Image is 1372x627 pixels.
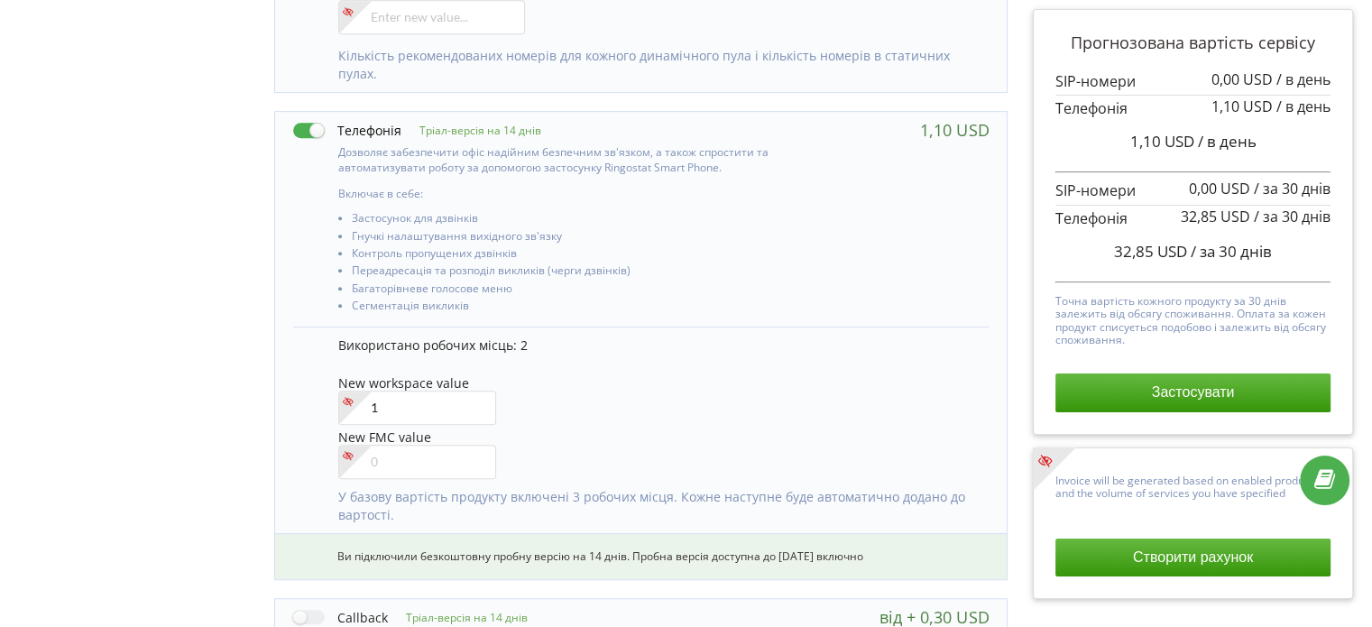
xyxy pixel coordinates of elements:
span: / в день [1276,97,1331,116]
li: Застосунок для дзвінків [352,212,780,229]
div: Ви підключили безкоштовну пробну версію на 14 днів. Пробна версія доступна до [DATE] включно [275,533,1008,579]
p: Точна вартість кожного продукту за 30 днів залежить від обсягу споживання. Оплата за кожен продук... [1055,290,1331,347]
p: Телефонія [1055,98,1331,119]
li: Сегментація викликів [352,300,780,317]
li: Переадресація та розподіл викликів (черги дзвінків) [352,264,780,281]
input: 2 [338,391,496,425]
li: Гнучкі налаштування вихідного зв'язку [352,230,780,247]
span: / в день [1197,131,1256,152]
p: Дозволяє забезпечити офіс надійним безпечним зв'язком, а також спростити та автоматизувати роботу... [338,144,780,175]
p: Invoice will be generated based on enabled products and the volume of services you have specified [1055,470,1331,501]
span: / за 30 днів [1191,241,1272,262]
span: 32,85 USD [1181,207,1250,226]
p: Телефонія [1055,208,1331,229]
span: Використано робочих місць: 2 [338,337,528,354]
span: New workspace value [338,374,469,392]
span: 0,00 USD [1211,69,1273,89]
span: / за 30 днів [1254,207,1331,226]
span: 0,00 USD [1189,179,1250,198]
label: Callback [293,608,388,627]
p: У базову вартість продукту включені 3 робочих місця. Кожне наступне буде автоматично додано до ва... [338,488,971,524]
li: Багаторівневе голосове меню [352,282,780,300]
input: 0 [338,445,496,479]
button: Застосувати [1055,373,1331,411]
p: Кількість рекомендованих номерів для кожного динамічного пула і кількість номерів в статичних пулах. [338,47,971,83]
p: Тріал-версія на 14 днів [388,610,528,625]
div: 1,10 USD [920,121,989,139]
p: SIP-номери [1055,180,1331,201]
button: Створити рахунок [1055,539,1331,576]
li: Контроль пропущених дзвінків [352,247,780,264]
span: 1,10 USD [1211,97,1273,116]
span: / в день [1276,69,1331,89]
p: Включає в себе: [338,186,780,201]
p: Тріал-версія на 14 днів [401,123,541,138]
span: New FMC value [338,429,431,446]
span: 32,85 USD [1114,241,1187,262]
span: 1,10 USD [1129,131,1193,152]
div: від + 0,30 USD [879,608,989,626]
label: Телефонія [293,121,401,140]
p: SIP-номери [1055,71,1331,92]
p: Прогнозована вартість сервісу [1055,32,1331,55]
span: / за 30 днів [1254,179,1331,198]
